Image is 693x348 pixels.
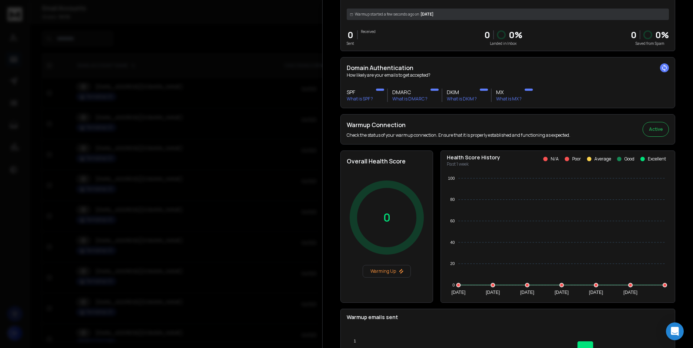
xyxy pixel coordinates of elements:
[520,290,534,295] tspan: [DATE]
[347,41,354,46] p: Sent
[347,9,669,20] div: [DATE]
[347,314,669,321] p: Warmup emails sent
[655,29,669,41] p: 0 %
[631,41,669,46] p: Saved from Spam
[450,240,455,245] tspan: 40
[451,290,465,295] tspan: [DATE]
[361,29,376,34] p: Received
[509,29,522,41] p: 0 %
[623,290,637,295] tspan: [DATE]
[347,72,669,78] p: How likely are your emails to get accepted?
[347,96,373,102] p: What is SPF ?
[450,261,455,266] tspan: 20
[484,41,522,46] p: Landed in Inbox
[631,29,637,41] strong: 0
[448,176,455,180] tspan: 100
[447,161,500,167] p: Past 1 week
[452,283,455,287] tspan: 0
[354,339,356,343] tspan: 1
[392,96,428,102] p: What is DMARC ?
[392,89,428,96] h3: DMARC
[486,290,500,295] tspan: [DATE]
[666,322,684,340] div: Open Intercom Messenger
[447,89,477,96] h3: DKIM
[555,290,569,295] tspan: [DATE]
[347,132,570,138] p: Check the status of your warmup connection. Ensure that it is properly established and functionin...
[572,156,581,162] p: Poor
[496,89,522,96] h3: MX
[447,96,477,102] p: What is DKIM ?
[450,219,455,223] tspan: 60
[624,156,634,162] p: Good
[447,154,500,161] p: Health Score History
[347,120,570,129] h2: Warmup Connection
[594,156,611,162] p: Average
[450,197,455,202] tspan: 80
[648,156,666,162] p: Excellent
[589,290,603,295] tspan: [DATE]
[347,89,373,96] h3: SPF
[347,63,669,72] h2: Domain Authentication
[484,29,490,41] p: 0
[643,122,669,137] button: Active
[383,211,390,224] p: 0
[366,268,407,274] p: Warming Up
[347,157,427,166] h2: Overall Health Score
[551,156,559,162] p: N/A
[355,11,419,17] span: Warmup started a few seconds ago on
[496,96,522,102] p: What is MX ?
[347,29,354,41] p: 0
